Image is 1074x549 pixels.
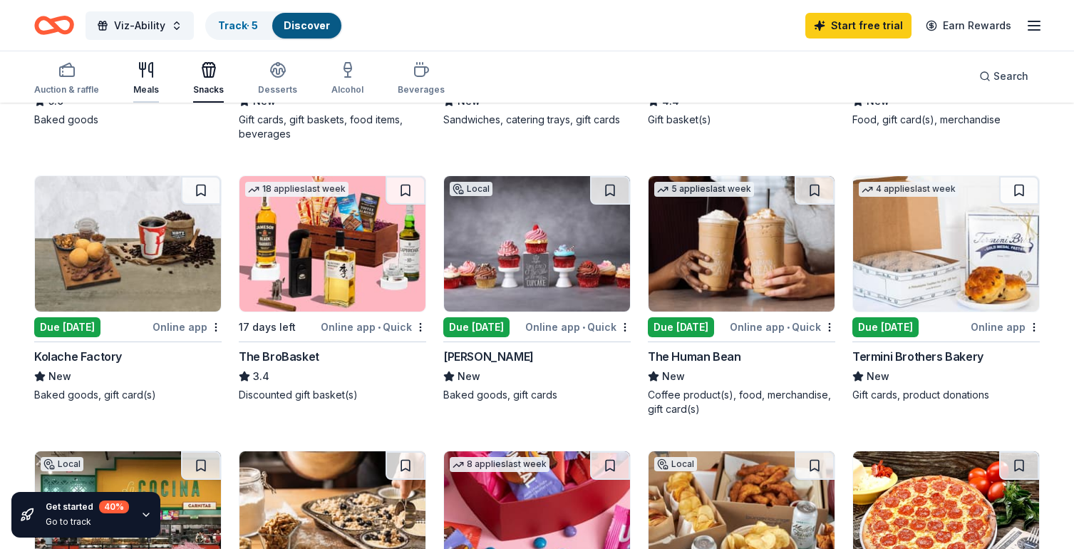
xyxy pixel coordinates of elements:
[648,317,714,337] div: Due [DATE]
[205,11,343,40] button: Track· 5Discover
[917,13,1020,39] a: Earn Rewards
[443,113,631,127] div: Sandwiches, catering trays, gift cards
[398,56,445,103] button: Beverages
[852,113,1040,127] div: Food, gift card(s), merchandise
[41,457,83,471] div: Local
[525,318,631,336] div: Online app Quick
[46,516,129,528] div: Go to track
[321,318,426,336] div: Online app Quick
[787,322,790,333] span: •
[649,176,835,312] img: Image for The Human Bean
[34,348,122,365] div: Kolache Factory
[378,322,381,333] span: •
[253,368,269,385] span: 3.4
[852,175,1040,402] a: Image for Termini Brothers Bakery4 applieslast weekDue [DATE]Online appTermini Brothers BakeryNew...
[258,56,297,103] button: Desserts
[46,501,129,513] div: Get started
[258,84,297,96] div: Desserts
[852,348,983,365] div: Termini Brothers Bakery
[398,84,445,96] div: Beverages
[239,175,426,402] a: Image for The BroBasket18 applieslast week17 days leftOnline app•QuickThe BroBasket3.4Discounted ...
[34,317,100,337] div: Due [DATE]
[444,176,630,312] img: Image for Nadia Cakes
[239,348,319,365] div: The BroBasket
[239,319,296,336] div: 17 days left
[867,368,889,385] span: New
[805,13,912,39] a: Start free trial
[852,388,1040,402] div: Gift cards, product donations
[859,182,959,197] div: 4 applies last week
[662,368,685,385] span: New
[450,182,492,196] div: Local
[239,388,426,402] div: Discounted gift basket(s)
[239,176,425,312] img: Image for The BroBasket
[153,318,222,336] div: Online app
[443,317,510,337] div: Due [DATE]
[34,113,222,127] div: Baked goods
[648,348,740,365] div: The Human Bean
[654,457,697,471] div: Local
[34,9,74,42] a: Home
[35,176,221,312] img: Image for Kolache Factory
[331,56,363,103] button: Alcohol
[193,84,224,96] div: Snacks
[193,56,224,103] button: Snacks
[443,175,631,402] a: Image for Nadia CakesLocalDue [DATE]Online app•Quick[PERSON_NAME]NewBaked goods, gift cards
[458,368,480,385] span: New
[443,388,631,402] div: Baked goods, gift cards
[993,68,1028,85] span: Search
[245,182,348,197] div: 18 applies last week
[971,318,1040,336] div: Online app
[133,56,159,103] button: Meals
[34,388,222,402] div: Baked goods, gift card(s)
[968,62,1040,91] button: Search
[86,11,194,40] button: Viz-Ability
[284,19,330,31] a: Discover
[648,388,835,416] div: Coffee product(s), food, merchandise, gift card(s)
[648,175,835,416] a: Image for The Human Bean5 applieslast weekDue [DATE]Online app•QuickThe Human BeanNewCoffee produ...
[654,182,754,197] div: 5 applies last week
[450,457,549,472] div: 8 applies last week
[99,501,129,513] div: 40 %
[133,84,159,96] div: Meals
[443,348,534,365] div: [PERSON_NAME]
[730,318,835,336] div: Online app Quick
[34,84,99,96] div: Auction & raffle
[48,368,71,385] span: New
[34,175,222,402] a: Image for Kolache FactoryDue [DATE]Online appKolache FactoryNewBaked goods, gift card(s)
[331,84,363,96] div: Alcohol
[239,113,426,141] div: Gift cards, gift baskets, food items, beverages
[853,176,1039,312] img: Image for Termini Brothers Bakery
[648,113,835,127] div: Gift basket(s)
[218,19,258,31] a: Track· 5
[114,17,165,34] span: Viz-Ability
[34,56,99,103] button: Auction & raffle
[582,322,585,333] span: •
[852,317,919,337] div: Due [DATE]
